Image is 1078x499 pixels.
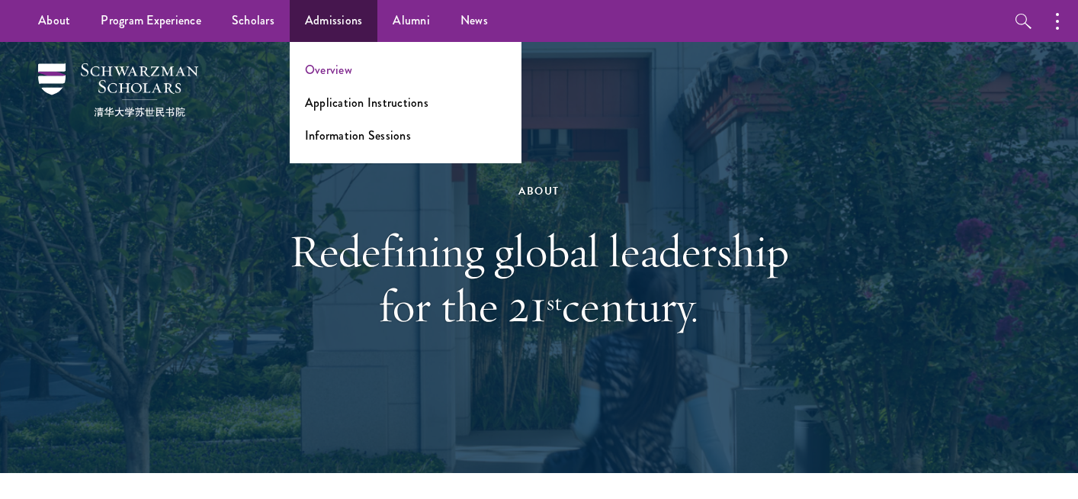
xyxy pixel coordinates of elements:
h1: Redefining global leadership for the 21 century. [276,224,802,333]
img: Schwarzman Scholars [38,63,198,117]
a: Information Sessions [305,127,411,144]
a: Application Instructions [305,94,428,111]
sup: st [547,288,562,317]
div: About [276,182,802,201]
a: Overview [305,61,352,79]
